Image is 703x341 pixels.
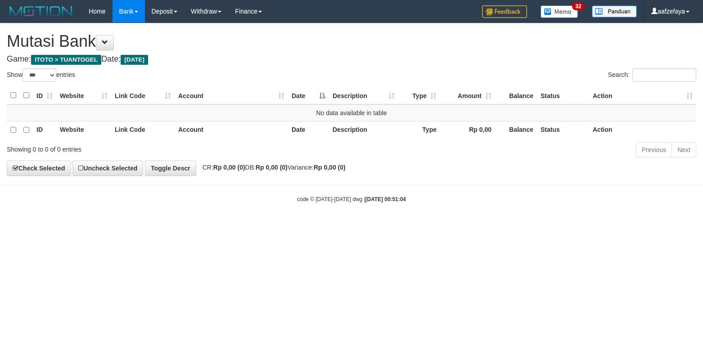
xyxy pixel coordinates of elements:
select: Showentries [23,68,56,82]
span: CR: DB: Variance: [198,164,346,171]
a: Check Selected [7,161,71,176]
strong: Rp 0,00 (0) [256,164,288,171]
th: Link Code: activate to sort column ascending [111,87,175,104]
img: panduan.png [592,5,637,18]
th: Rp 0,00 [440,121,495,139]
th: Date: activate to sort column descending [288,87,329,104]
label: Search: [608,68,696,82]
label: Show entries [7,68,75,82]
span: [DATE] [121,55,148,65]
img: Feedback.jpg [482,5,527,18]
th: Website [56,121,111,139]
th: Type: activate to sort column ascending [398,87,440,104]
th: Action: activate to sort column ascending [589,87,696,104]
th: Amount: activate to sort column ascending [440,87,495,104]
img: MOTION_logo.png [7,4,75,18]
th: ID [33,121,56,139]
th: Type [398,121,440,139]
th: Action [589,121,696,139]
div: Showing 0 to 0 of 0 entries [7,141,286,154]
th: Account: activate to sort column ascending [175,87,288,104]
small: code © [DATE]-[DATE] dwg | [297,196,406,202]
strong: Rp 0,00 (0) [314,164,346,171]
td: No data available in table [7,104,696,121]
th: ID: activate to sort column ascending [33,87,56,104]
h4: Game: Date: [7,55,696,64]
span: 32 [572,2,584,10]
strong: Rp 0,00 (0) [213,164,245,171]
th: Link Code [111,121,175,139]
span: ITOTO > TUANTOGEL [31,55,101,65]
th: Description: activate to sort column ascending [329,87,398,104]
th: Account [175,121,288,139]
th: Status [537,121,589,139]
th: Balance [495,87,537,104]
a: Toggle Descr [145,161,196,176]
h1: Mutasi Bank [7,32,696,50]
strong: [DATE] 00:51:04 [365,196,406,202]
th: Status [537,87,589,104]
img: Button%20Memo.svg [541,5,578,18]
input: Search: [632,68,696,82]
a: Previous [636,142,672,157]
a: Uncheck Selected [72,161,143,176]
th: Website: activate to sort column ascending [56,87,111,104]
th: Balance [495,121,537,139]
a: Next [671,142,696,157]
th: Date [288,121,329,139]
th: Description [329,121,398,139]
